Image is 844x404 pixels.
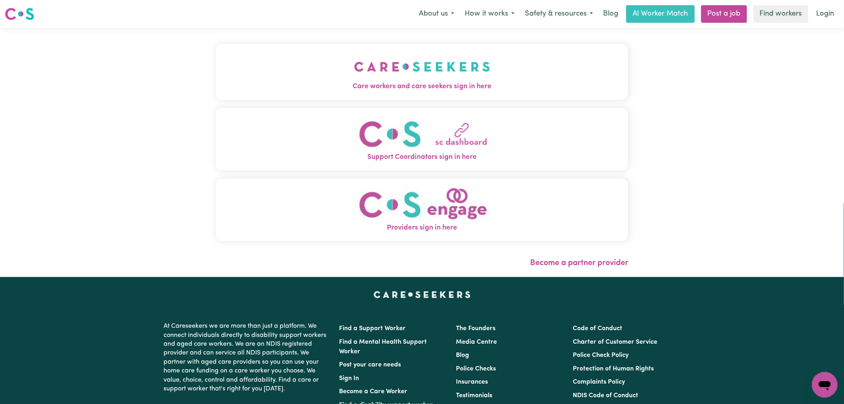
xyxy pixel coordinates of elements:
[573,352,629,358] a: Police Check Policy
[216,152,628,162] span: Support Coordinators sign in here
[456,379,488,385] a: Insurances
[216,44,628,100] button: Care workers and care seekers sign in here
[216,223,628,233] span: Providers sign in here
[459,6,520,22] button: How it works
[812,372,838,398] iframe: Button to launch messaging window
[456,392,492,399] a: Testimonials
[573,379,625,385] a: Complaints Policy
[216,81,628,92] span: Care workers and care seekers sign in here
[339,375,359,382] a: Sign In
[573,392,639,399] a: NDIS Code of Conduct
[5,7,34,21] img: Careseekers logo
[374,291,471,298] a: Careseekers home page
[339,339,427,355] a: Find a Mental Health Support Worker
[520,6,598,22] button: Safety & resources
[456,339,497,345] a: Media Centre
[5,5,34,23] a: Careseekers logo
[456,366,496,372] a: Police Checks
[573,325,623,332] a: Code of Conduct
[456,352,469,358] a: Blog
[164,319,329,396] p: At Careseekers we are more than just a platform. We connect individuals directly to disability su...
[573,366,654,372] a: Protection of Human Rights
[339,362,401,368] a: Post your care needs
[414,6,459,22] button: About us
[339,388,407,395] a: Become a Care Worker
[216,178,628,241] button: Providers sign in here
[626,5,695,23] a: AI Worker Match
[812,5,839,23] a: Login
[456,325,495,332] a: The Founders
[701,5,747,23] a: Post a job
[216,108,628,170] button: Support Coordinators sign in here
[573,339,658,345] a: Charter of Customer Service
[598,5,623,23] a: Blog
[530,259,628,267] a: Become a partner provider
[753,5,809,23] a: Find workers
[339,325,406,332] a: Find a Support Worker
